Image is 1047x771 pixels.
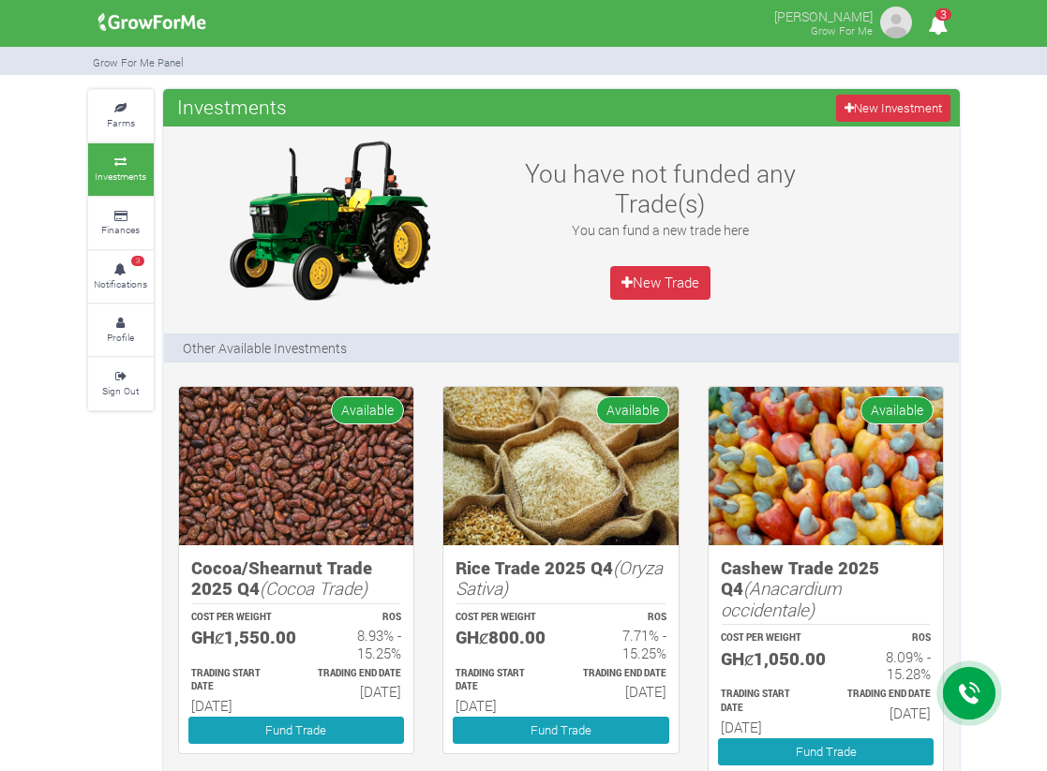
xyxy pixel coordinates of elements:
small: Investments [95,170,146,183]
h6: [DATE] [843,704,931,721]
h6: [DATE] [721,719,809,735]
h6: [DATE] [456,697,544,714]
small: Sign Out [102,384,139,397]
img: growforme image [443,387,679,544]
i: Notifications [920,4,956,46]
h6: [DATE] [577,683,666,700]
h6: 8.93% - 15.25% [313,627,401,660]
h5: Cashew Trade 2025 Q4 [721,557,932,621]
small: Farms [107,116,135,129]
a: Sign Out [88,358,154,409]
p: Estimated Trading Start Date [191,667,279,695]
img: growforme image [709,387,944,544]
p: You can fund a new trade here [512,220,809,240]
h3: You have not funded any Trade(s) [512,158,809,217]
i: (Oryza Sativa) [456,556,663,600]
i: (Cocoa Trade) [260,576,367,600]
p: COST PER WEIGHT [721,631,809,645]
a: Farms [88,90,154,141]
span: Investments [172,88,292,126]
small: Finances [101,223,140,236]
span: Available [331,396,404,423]
small: Profile [107,331,134,344]
small: Grow For Me Panel [93,55,184,69]
img: growforme image [92,4,213,41]
h5: GHȼ1,550.00 [191,627,279,648]
a: New Investment [836,95,950,122]
a: Investments [88,143,154,195]
h5: GHȼ1,050.00 [721,648,809,670]
a: Fund Trade [453,717,669,744]
p: ROS [577,611,666,625]
a: 3 [920,18,956,36]
p: Estimated Trading End Date [313,667,401,681]
p: [PERSON_NAME] [774,4,873,26]
p: Estimated Trading Start Date [721,688,809,716]
span: Available [860,396,934,423]
a: Fund Trade [718,738,935,765]
img: growforme image [212,136,446,304]
a: Fund Trade [188,717,405,744]
h6: [DATE] [191,697,279,714]
h5: Cocoa/Shearnut Trade 2025 Q4 [191,557,402,600]
h5: GHȼ800.00 [456,627,544,648]
p: COST PER WEIGHT [191,611,279,625]
span: 3 [935,8,951,21]
a: 3 Notifications [88,251,154,303]
p: Other Available Investments [183,338,347,358]
h5: Rice Trade 2025 Q4 [456,557,666,600]
p: ROS [313,611,401,625]
i: (Anacardium occidentale) [721,576,842,621]
p: Estimated Trading End Date [577,667,666,681]
p: ROS [843,631,931,645]
span: 3 [131,256,144,267]
a: Finances [88,198,154,249]
img: growforme image [179,387,414,544]
h6: [DATE] [313,683,401,700]
a: Profile [88,304,154,356]
p: Estimated Trading End Date [843,688,931,702]
p: COST PER WEIGHT [456,611,544,625]
a: New Trade [610,266,711,300]
h6: 7.71% - 15.25% [577,627,666,660]
img: growforme image [877,4,915,41]
small: Notifications [94,277,147,290]
span: Available [596,396,669,423]
p: Estimated Trading Start Date [456,667,544,695]
h6: 8.09% - 15.28% [843,648,931,682]
small: Grow For Me [811,23,873,37]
